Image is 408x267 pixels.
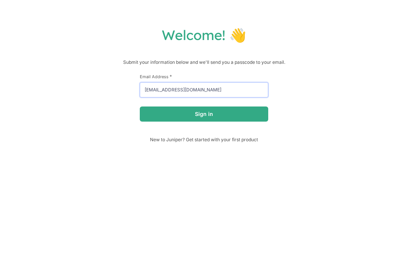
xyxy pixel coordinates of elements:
input: email@example.com [140,82,268,97]
label: Email Address [140,74,268,79]
span: New to Juniper? Get started with your first product [140,137,268,142]
p: Submit your information below and we'll send you a passcode to your email. [8,59,400,66]
span: This field is required. [170,74,172,79]
button: Sign in [140,106,268,122]
h1: Welcome! 👋 [8,26,400,43]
